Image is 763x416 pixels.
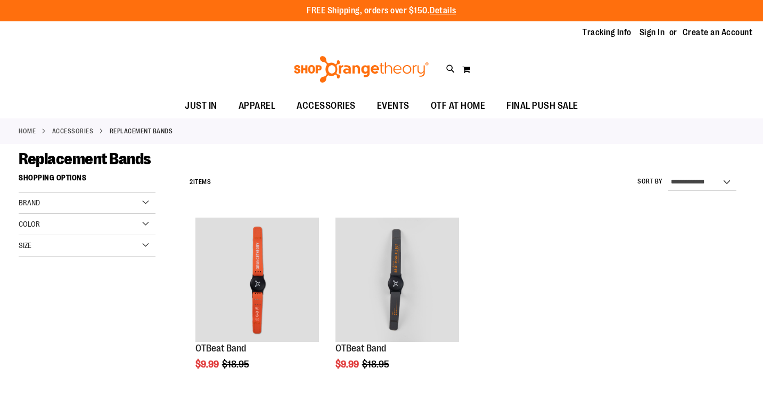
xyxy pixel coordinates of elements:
a: OTBeat Band [195,343,246,354]
img: Shop Orangetheory [292,56,430,83]
a: Home [19,126,36,136]
span: FINAL PUSH SALE [506,94,578,118]
a: ACCESSORIES [52,126,94,136]
p: FREE Shipping, orders over $150. [307,5,456,17]
div: product [330,212,464,397]
img: OTBeat Band [195,218,319,341]
strong: Replacement Bands [110,126,173,136]
div: product [190,212,324,397]
label: Sort By [637,177,663,186]
a: OTBeat Band [195,218,319,343]
span: APPAREL [239,94,276,118]
span: JUST IN [185,94,217,118]
span: Size [19,241,31,250]
a: Sign In [639,27,665,38]
span: OTF AT HOME [431,94,486,118]
a: Create an Account [683,27,753,38]
span: $9.99 [195,359,220,370]
a: Tracking Info [582,27,631,38]
h2: Items [190,174,211,190]
span: $18.95 [362,359,391,370]
span: Brand [19,198,40,207]
span: ACCESSORIES [297,94,356,118]
span: $18.95 [222,359,251,370]
a: Details [430,6,456,15]
span: $9.99 [335,359,360,370]
strong: Shopping Options [19,169,155,193]
span: EVENTS [377,94,409,118]
span: 2 [190,178,193,186]
img: OTBeat Band [335,218,459,341]
span: Replacement Bands [19,150,151,168]
a: OTBeat Band [335,343,386,354]
span: Color [19,220,40,228]
a: OTBeat Band [335,218,459,343]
